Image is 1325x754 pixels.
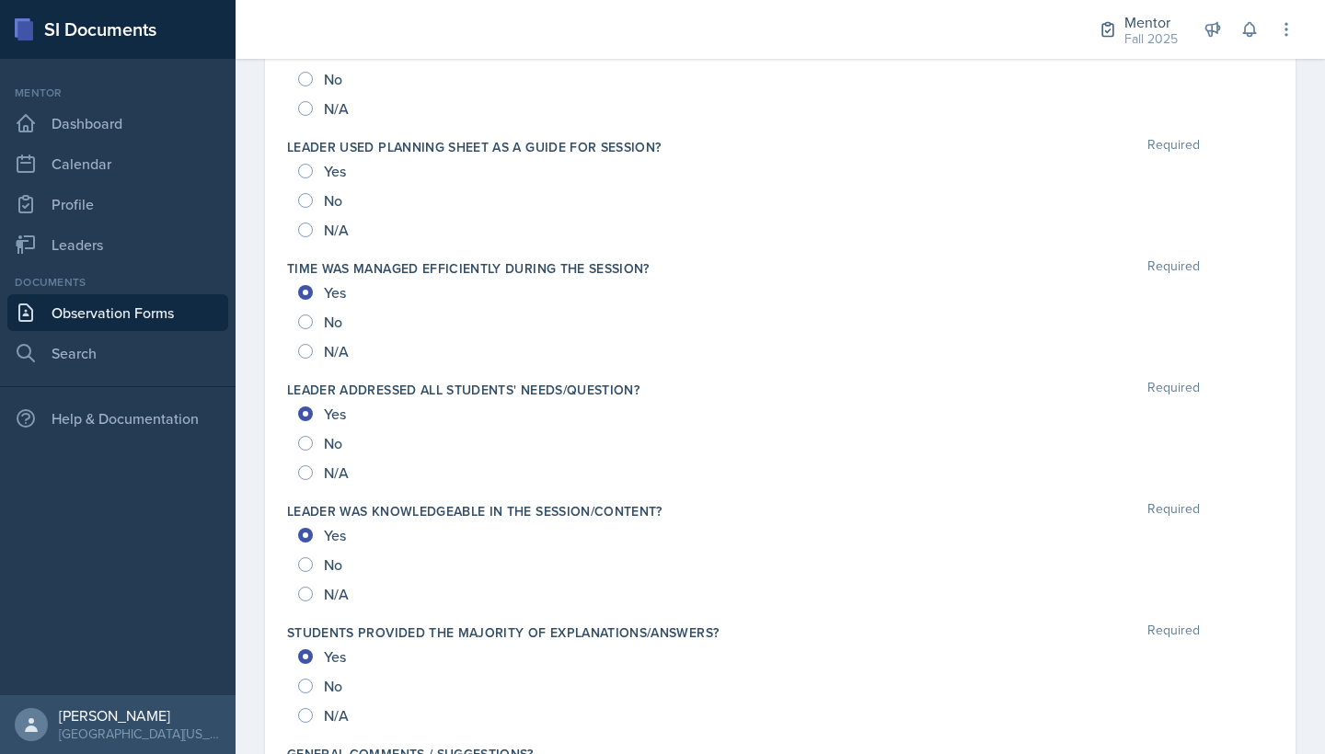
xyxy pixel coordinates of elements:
span: N/A [324,99,349,118]
label: Leader used planning sheet as a guide for session? [287,138,662,156]
div: Mentor [1124,11,1178,33]
span: N/A [324,585,349,603]
span: No [324,677,342,695]
span: Yes [324,40,346,59]
span: Required [1147,138,1200,156]
a: Dashboard [7,105,228,142]
div: [PERSON_NAME] [59,706,221,725]
label: Students provided the majority of explanations/answers? [287,623,719,642]
div: Documents [7,274,228,291]
a: Profile [7,186,228,223]
div: Fall 2025 [1124,29,1178,49]
a: Calendar [7,145,228,182]
span: Yes [324,283,346,302]
a: Leaders [7,226,228,263]
span: Required [1147,623,1200,642]
span: No [324,313,342,331]
span: Yes [324,405,346,423]
span: Yes [324,647,346,666]
label: Leader addressed all students' needs/question? [287,381,639,399]
span: N/A [324,463,349,482]
span: No [324,70,342,88]
span: No [324,434,342,452]
span: Yes [324,162,346,180]
span: No [324,191,342,210]
span: N/A [324,706,349,725]
span: N/A [324,342,349,360]
label: Time was managed efficiently during the session? [287,259,650,278]
span: Yes [324,526,346,544]
span: N/A [324,221,349,239]
a: Observation Forms [7,294,228,331]
div: [GEOGRAPHIC_DATA][US_STATE] [59,725,221,743]
span: No [324,555,342,574]
div: Mentor [7,85,228,101]
span: Required [1147,259,1200,278]
span: Required [1147,502,1200,520]
a: Search [7,335,228,371]
span: Required [1147,381,1200,399]
label: Leader was knowledgeable in the session/content? [287,502,662,520]
div: Help & Documentation [7,400,228,437]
